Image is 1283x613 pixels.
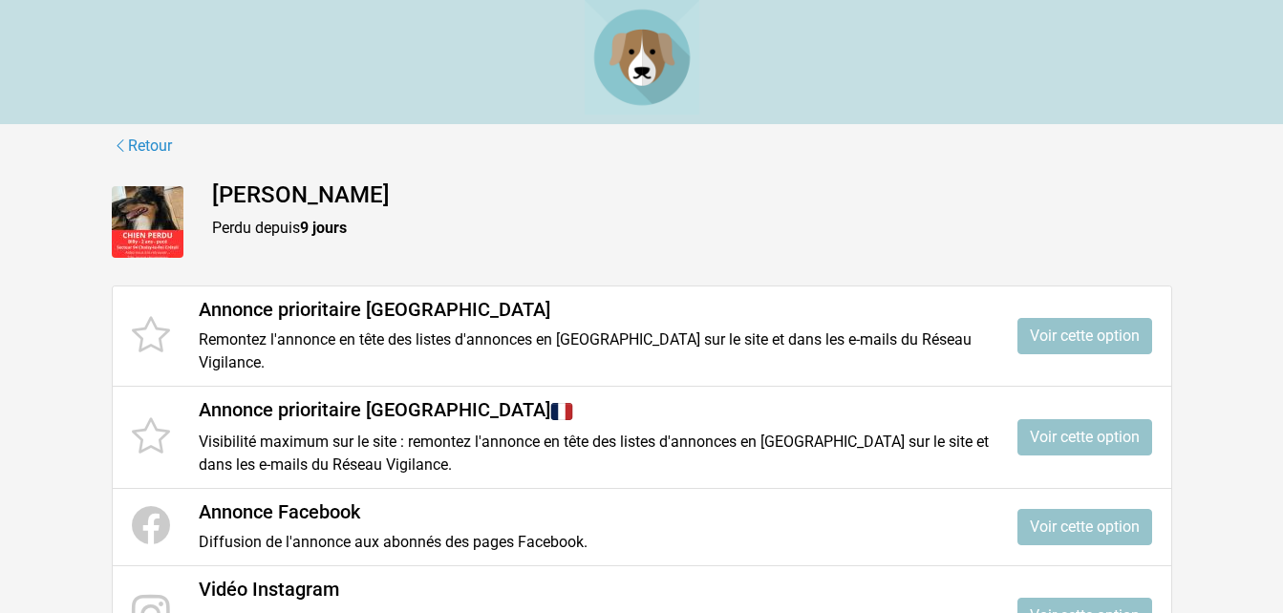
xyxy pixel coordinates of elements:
h4: Annonce prioritaire [GEOGRAPHIC_DATA] [199,398,989,423]
a: Voir cette option [1017,318,1152,354]
img: France [550,400,573,423]
h4: Annonce Facebook [199,500,989,523]
p: Remontez l'annonce en tête des listes d'annonces en [GEOGRAPHIC_DATA] sur le site et dans les e-m... [199,328,989,374]
p: Visibilité maximum sur le site : remontez l'annonce en tête des listes d'annonces en [GEOGRAPHIC_... [199,431,989,476]
a: Retour [112,134,173,159]
a: Voir cette option [1017,509,1152,545]
strong: 9 jours [300,219,347,237]
h4: Annonce prioritaire [GEOGRAPHIC_DATA] [199,298,989,321]
p: Diffusion de l'annonce aux abonnés des pages Facebook. [199,531,989,554]
h4: Vidéo Instagram [199,578,989,601]
p: Perdu depuis [212,217,1172,240]
h4: [PERSON_NAME] [212,181,1172,209]
a: Voir cette option [1017,419,1152,455]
